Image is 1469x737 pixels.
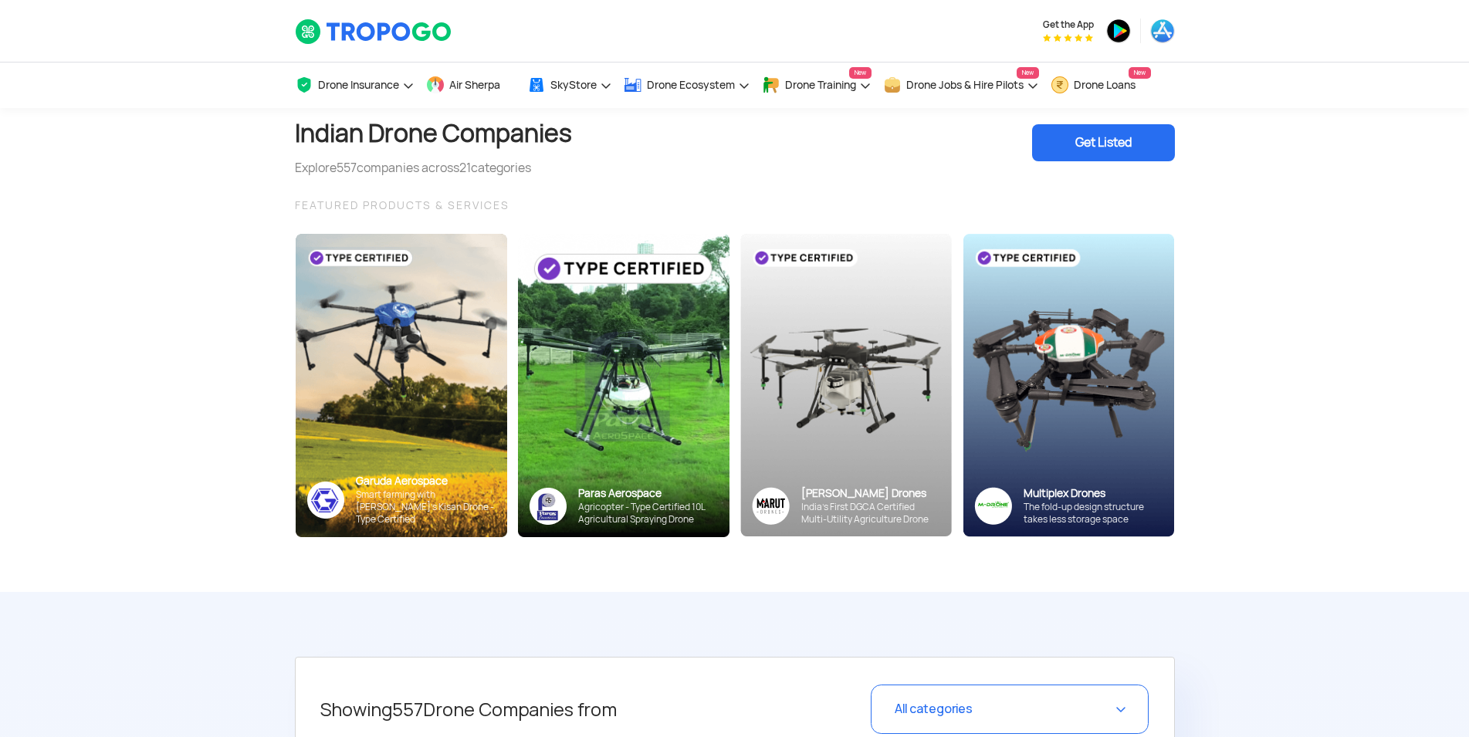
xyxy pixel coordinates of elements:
img: ic_garuda_sky.png [307,482,344,519]
img: bg_garuda_sky.png [296,234,507,537]
img: App Raking [1043,34,1093,42]
span: Drone Training [785,79,856,91]
div: India’s First DGCA Certified Multi-Utility Agriculture Drone [801,501,940,526]
span: 21 [459,160,471,176]
div: Paras Aerospace [578,486,718,501]
img: ic_appstore.png [1150,19,1175,43]
div: Smart farming with [PERSON_NAME]’s Kisan Drone - Type Certified [356,489,496,526]
div: [PERSON_NAME] Drones [801,486,940,501]
img: paras-logo-banner.png [530,488,567,525]
div: FEATURED PRODUCTS & SERVICES [295,196,1175,215]
span: 557 [392,698,423,722]
h1: Indian Drone Companies [295,108,572,159]
h5: Showing Drone Companies from [320,685,777,735]
span: Get the App [1043,19,1094,31]
a: Drone LoansNew [1051,63,1151,108]
div: Get Listed [1032,124,1175,161]
span: Drone Ecosystem [647,79,735,91]
a: Drone TrainingNew [762,63,872,108]
img: paras-card.png [518,234,729,537]
a: Air Sherpa [426,63,516,108]
div: Garuda Aerospace [356,474,496,489]
span: All categories [895,701,973,717]
a: Drone Ecosystem [624,63,750,108]
div: Multiplex Drones [1024,486,1163,501]
img: ic_multiplex_sky.png [974,487,1012,525]
span: New [849,67,872,79]
div: The fold-up design structure takes less storage space [1024,501,1163,526]
div: Explore companies across categories [295,159,572,177]
img: ic_playstore.png [1106,19,1131,43]
span: Drone Insurance [318,79,399,91]
a: Drone Insurance [295,63,415,108]
a: SkyStore [527,63,612,108]
span: Drone Loans [1074,79,1136,91]
span: Drone Jobs & Hire Pilots [906,79,1024,91]
span: 557 [337,160,357,176]
img: TropoGo Logo [295,19,453,45]
a: Drone Jobs & Hire PilotsNew [883,63,1039,108]
div: Agricopter - Type Certified 10L Agricultural Spraying Drone [578,501,718,526]
img: Group%2036313.png [752,487,790,525]
img: bg_marut_sky.png [740,234,952,536]
img: bg_multiplex_sky.png [963,234,1174,537]
span: New [1129,67,1151,79]
span: Air Sherpa [449,79,500,91]
span: New [1017,67,1039,79]
span: SkyStore [550,79,597,91]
